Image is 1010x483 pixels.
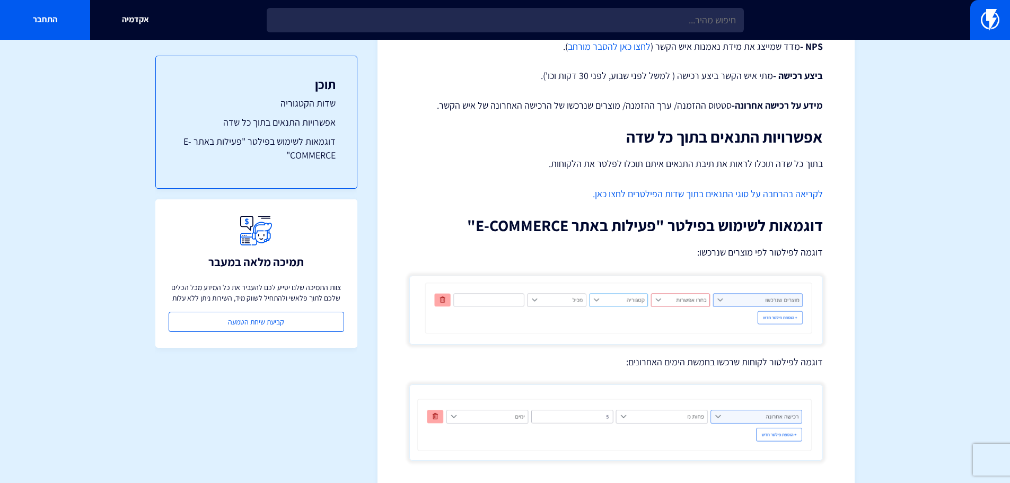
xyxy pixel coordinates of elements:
p: דוגמה לפילטור לפי מוצרים שנרכשו: [409,245,823,260]
p: צוות התמיכה שלנו יסייע לכם להעביר את כל המידע מכל הכלים שלכם לתוך פלאשי ולהתחיל לשווק מיד, השירות... [169,282,344,303]
a: לקריאה בהרחבה על סוגי התנאים בתוך שדות הפילטרים לחצו כאן. [593,188,823,200]
p: דוגמה לפילטור לקוחות שרכשו בחמשת הימים האחרונים: [409,355,823,369]
h3: תמיכה מלאה במעבר [208,256,304,268]
p: מתי איש הקשר ביצע רכישה ( למשל לפני שבוע, לפני 30 דקות וכו'). [409,69,823,83]
a: להסבר מורחב (opens in a new tab) [568,40,651,52]
p: בתוך כל שדה תוכלו לראות את תיבת התנאים איתם תוכלו לפלטר את הלקוחות. [409,156,823,171]
a: שדות הקטגוריה [177,96,336,110]
strong: מידע על רכישה אחרונה- [732,99,823,111]
h2: אפשרויות התנאים בתוך כל שדה [409,128,823,146]
p: סטטוס ההזמנה/ ערך ההזמנה/ מוצרים שנרכשו של הרכישה האחרונה של איש הקשר. [409,99,823,112]
a: קביעת שיחת הטמעה [169,312,344,332]
h3: תוכן [177,77,336,91]
a: אפשרויות התנאים בתוך כל שדה [177,116,336,129]
a: דוגמאות לשימוש בפילטר "פעילות באתר E-COMMERCE" [177,135,336,162]
strong: NPS - [800,40,823,52]
p: מדד שמייצג את מידת נאמנות איש הקשר ( ). [409,40,823,54]
input: חיפוש מהיר... [267,8,744,32]
strong: ביצע רכישה - [773,69,823,82]
h2: דוגמאות לשימוש בפילטר "פעילות באתר E-COMMERCE" [409,217,823,234]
